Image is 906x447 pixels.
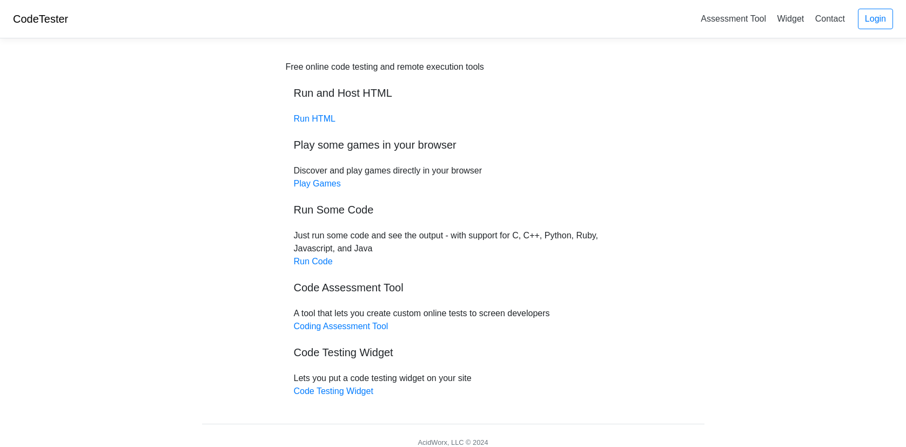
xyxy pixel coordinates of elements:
[294,86,613,99] h5: Run and Host HTML
[811,10,849,28] a: Contact
[294,203,613,216] h5: Run Some Code
[13,13,68,25] a: CodeTester
[286,61,484,74] div: Free online code testing and remote execution tools
[696,10,770,28] a: Assessment Tool
[773,10,808,28] a: Widget
[858,9,893,29] a: Login
[294,346,613,359] h5: Code Testing Widget
[294,281,613,294] h5: Code Assessment Tool
[286,61,621,398] div: Discover and play games directly in your browser Just run some code and see the output - with sup...
[294,138,613,151] h5: Play some games in your browser
[294,257,333,266] a: Run Code
[294,322,388,331] a: Coding Assessment Tool
[294,179,341,188] a: Play Games
[294,386,373,396] a: Code Testing Widget
[294,114,335,123] a: Run HTML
